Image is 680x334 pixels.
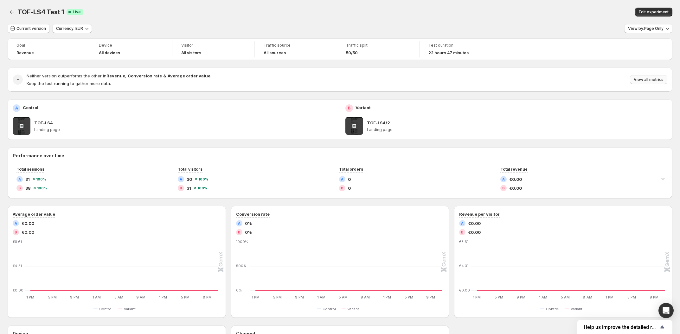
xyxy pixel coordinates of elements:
[461,221,464,225] h2: A
[571,306,582,311] span: Variant
[502,186,505,190] h2: B
[273,295,282,299] text: 5 PM
[627,295,636,299] text: 5 PM
[345,117,363,135] img: TOF-LS4/2
[264,42,328,56] a: Traffic sourceAll sources
[540,305,562,313] button: Control
[180,177,182,181] h2: A
[367,120,390,126] p: TOF-LS4/2
[56,26,83,31] span: Currency: EUR
[339,167,363,172] span: Total orders
[459,211,500,217] h3: Revenue per visitor
[163,73,166,78] strong: &
[606,295,614,299] text: 1 PM
[346,50,358,56] span: 50/50
[502,177,505,181] h2: A
[181,295,189,299] text: 5 PM
[428,50,469,56] span: 22 hours 47 minutes
[341,177,343,181] h2: A
[405,295,413,299] text: 5 PM
[500,167,528,172] span: Total revenue
[13,288,23,292] text: €0.00
[52,24,92,33] button: Currency: EUR
[48,295,57,299] text: 5 PM
[565,305,585,313] button: Variant
[509,185,522,191] span: €0.00
[348,185,351,191] span: 0
[630,75,667,84] button: View all metrics
[99,42,163,56] a: DeviceAll devices
[159,295,167,299] text: 1 PM
[73,10,81,15] span: Live
[26,295,34,299] text: 1 PM
[635,8,672,16] button: Edit experiment
[16,50,34,56] span: Revenue
[468,229,481,235] span: €0.00
[348,106,350,111] h2: B
[181,50,201,56] h4: All visitors
[124,306,136,311] span: Variant
[236,288,242,292] text: 0%
[473,295,481,299] text: 1 PM
[187,176,192,182] span: 30
[495,295,503,299] text: 5 PM
[8,24,50,33] button: Current version
[236,239,248,244] text: 1000%
[25,185,31,191] span: 38
[252,295,260,299] text: 1 PM
[539,295,548,299] text: 1 AM
[624,24,672,33] button: View by:Page Only
[114,295,123,299] text: 5 AM
[99,50,120,56] h4: All devices
[16,42,81,56] a: GoalRevenue
[118,305,138,313] button: Variant
[658,174,667,183] button: Expand chart
[13,239,22,244] text: €8.61
[16,167,44,172] span: Total sessions
[356,104,371,111] p: Variant
[106,73,125,78] strong: Revenue
[15,230,17,234] h2: B
[25,176,30,182] span: 31
[634,77,664,82] span: View all metrics
[339,295,348,299] text: 5 AM
[264,43,328,48] span: Traffic source
[346,43,410,48] span: Traffic split
[238,230,241,234] h2: B
[181,43,246,48] span: Visitor
[16,43,81,48] span: Goal
[639,10,669,15] span: Edit experiment
[245,220,252,226] span: 0%
[546,306,559,311] span: Control
[509,176,522,182] span: €0.00
[236,264,247,268] text: 500%
[27,73,211,78] span: Neither version outperforms the other in .
[125,73,126,78] strong: ,
[15,106,18,111] h2: A
[459,239,468,244] text: €8.61
[27,81,111,86] span: Keep the test running to gather more data.
[658,303,674,318] div: Open Intercom Messenger
[99,43,163,48] span: Device
[187,185,191,191] span: 31
[426,295,435,299] text: 9 PM
[197,186,208,190] span: 100 %
[459,264,468,268] text: €4.31
[584,324,658,330] span: Help us improve the detailed report for A/B campaigns
[428,42,493,56] a: Test duration22 hours 47 minutes
[17,76,19,83] h2: -
[18,186,21,190] h2: B
[459,288,470,292] text: €0.00
[238,221,241,225] h2: A
[22,220,34,226] span: €0.00
[561,295,570,299] text: 5 AM
[93,305,115,313] button: Control
[22,229,34,235] span: €0.00
[128,73,162,78] strong: Conversion rate
[93,295,101,299] text: 1 AM
[136,295,145,299] text: 9 AM
[383,295,391,299] text: 1 PM
[34,127,335,132] p: Landing page
[8,8,16,16] button: Back
[584,323,666,331] button: Show survey - Help us improve the detailed report for A/B campaigns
